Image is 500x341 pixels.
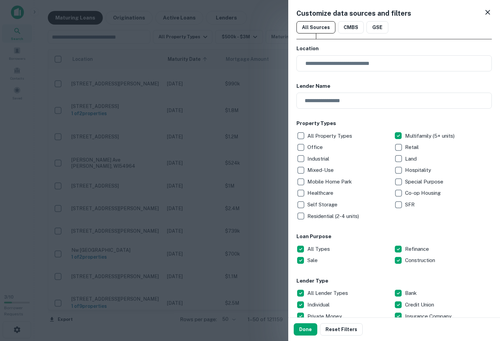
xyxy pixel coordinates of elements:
h6: Loan Purpose [296,233,492,241]
h6: Property Types [296,120,492,127]
button: All Sources [296,21,335,33]
p: Construction [405,256,436,264]
p: Insurance Company [405,312,453,320]
p: Retail [405,143,420,151]
p: All Lender Types [307,289,349,297]
p: Sale [307,256,319,264]
p: Mixed-Use [307,166,335,174]
p: Credit Union [405,301,435,309]
p: Healthcare [307,189,335,197]
p: Mobile Home Park [307,178,353,186]
p: Self Storage [307,201,339,209]
p: All Types [307,245,331,253]
h6: Lender Name [296,82,492,90]
p: Land [405,155,418,163]
h5: Customize data sources and filters [296,8,411,18]
button: Done [294,323,317,336]
p: Multifamily (5+ units) [405,132,456,140]
p: Bank [405,289,418,297]
p: Refinance [405,245,430,253]
p: Co-op Housing [405,189,442,197]
p: All Property Types [307,132,353,140]
h6: Lender Type [296,277,492,285]
button: GSE [366,21,388,33]
p: Hospitality [405,166,432,174]
p: Residential (2-4 units) [307,212,360,220]
iframe: Chat Widget [466,286,500,319]
p: Private Money [307,312,343,320]
p: Office [307,143,324,151]
p: Industrial [307,155,331,163]
p: Special Purpose [405,178,445,186]
p: Individual [307,301,331,309]
button: Reset Filters [320,323,363,336]
p: SFR [405,201,416,209]
button: CMBS [338,21,364,33]
h6: Location [296,45,492,53]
